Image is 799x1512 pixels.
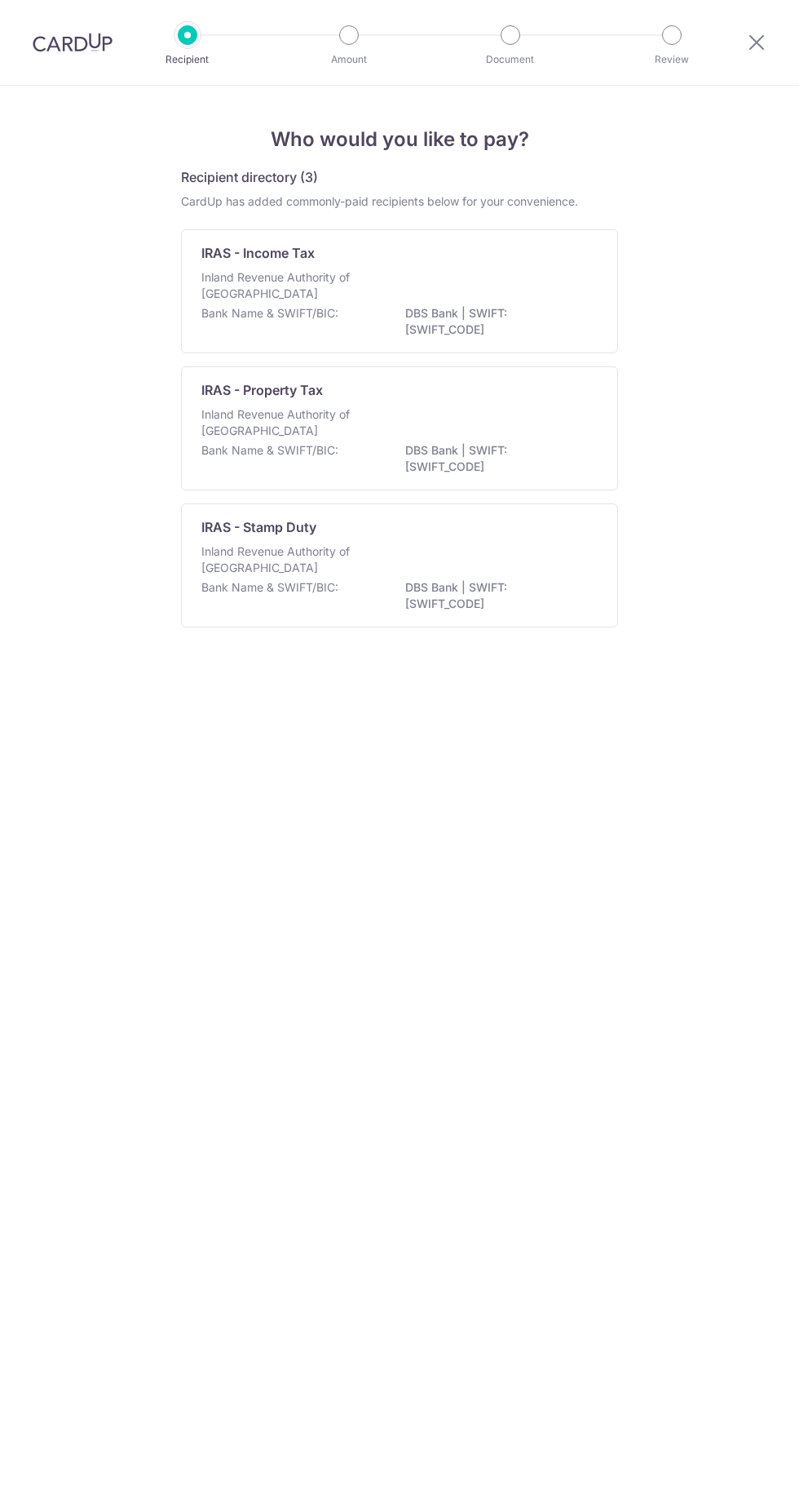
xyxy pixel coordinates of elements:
[142,51,233,68] p: Recipient
[201,380,323,400] p: IRAS - Property Tax
[696,1463,783,1504] iframe: Opens a widget where you can find more information
[201,579,338,596] p: Bank Name & SWIFT/BIC:
[181,125,618,154] h4: Who would you like to pay?
[405,579,588,612] p: DBS Bank | SWIFT: [SWIFT_CODE]
[33,33,113,52] img: CardUp
[201,243,315,263] p: IRAS - Income Tax
[405,305,588,338] p: DBS Bank | SWIFT: [SWIFT_CODE]
[201,269,374,302] p: Inland Revenue Authority of [GEOGRAPHIC_DATA]
[626,51,717,68] p: Review
[303,51,395,68] p: Amount
[201,442,338,459] p: Bank Name & SWIFT/BIC:
[201,543,374,576] p: Inland Revenue Authority of [GEOGRAPHIC_DATA]
[201,305,338,321] p: Bank Name & SWIFT/BIC:
[201,406,374,439] p: Inland Revenue Authority of [GEOGRAPHIC_DATA]
[465,51,556,68] p: Document
[181,193,618,210] div: CardUp has added commonly-paid recipients below for your convenience.
[405,442,588,475] p: DBS Bank | SWIFT: [SWIFT_CODE]
[201,517,316,537] p: IRAS - Stamp Duty
[181,167,318,187] h5: Recipient directory (3)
